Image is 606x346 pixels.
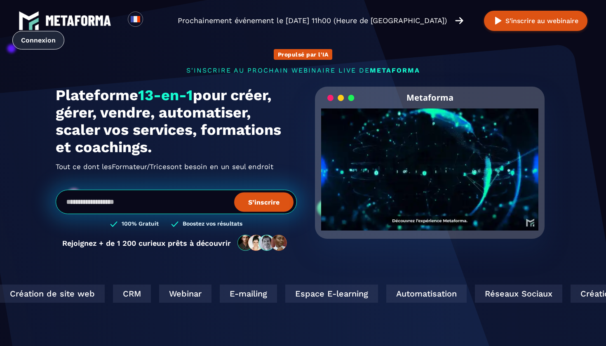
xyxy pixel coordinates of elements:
[158,285,211,303] div: Webinar
[235,234,290,252] img: community-people
[150,16,156,26] input: Search for option
[62,239,231,247] p: Rejoignez + de 1 200 curieux prêts à découvrir
[45,15,111,26] img: logo
[112,285,150,303] div: CRM
[455,16,463,25] img: arrow-right
[171,220,179,228] img: checked
[493,16,503,26] img: play
[110,220,117,228] img: checked
[56,160,297,173] h2: Tout ce dont les ont besoin en un seul endroit
[474,285,561,303] div: Réseaux Sociaux
[56,87,297,156] h1: Plateforme pour créer, gérer, vendre, automatiser, scaler vos services, formations et coachings.
[178,15,447,26] p: Prochainement événement le [DATE] 11h00 (Heure de [GEOGRAPHIC_DATA])
[12,31,64,49] a: Connexion
[138,87,193,104] span: 13-en-1
[484,11,587,31] button: S’inscrire au webinaire
[183,220,242,228] h3: Boostez vos résultats
[327,94,355,102] img: loading
[122,220,159,228] h3: 100% Gratuit
[321,108,538,217] video: Your browser does not support the video tag.
[234,192,294,212] button: S’inscrire
[143,12,163,30] div: Search for option
[370,66,420,74] span: METAFORMA
[406,87,453,108] h2: Metaforma
[219,285,276,303] div: E-mailing
[112,160,170,173] span: Formateur/Trices
[284,285,377,303] div: Espace E-learning
[130,14,141,24] img: fr
[19,10,39,31] img: logo
[56,66,550,74] p: s'inscrire au prochain webinaire live de
[385,285,466,303] div: Automatisation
